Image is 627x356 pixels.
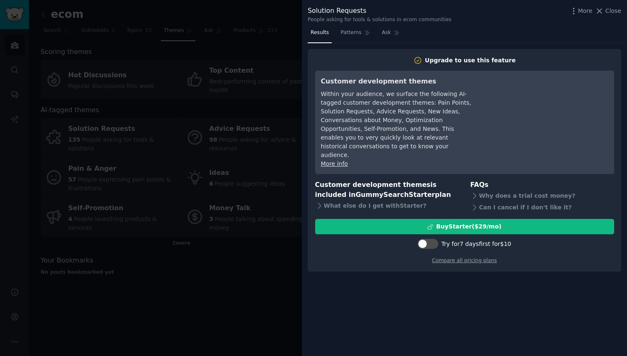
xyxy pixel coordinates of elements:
a: Results [308,26,332,43]
h3: FAQs [470,180,614,190]
span: Ask [382,29,391,37]
a: More info [321,160,348,167]
span: Patterns [340,29,361,37]
div: Solution Requests [308,6,452,16]
h3: Customer development themes is included in plan [315,180,459,200]
div: Why does a trial cost money? [470,190,614,201]
h3: Customer development themes [321,76,472,87]
div: Within your audience, we surface the following AI-tagged customer development themes: Pain Points... [321,90,472,160]
span: Close [605,7,621,15]
span: Results [311,29,329,37]
div: People asking for tools & solutions in ecom communities [308,16,452,24]
button: BuyStarter($29/mo) [315,219,614,234]
iframe: YouTube video player [484,76,608,139]
a: Compare all pricing plans [432,258,497,263]
button: More [569,7,593,15]
div: Try for 7 days first for $10 [441,240,511,248]
div: Upgrade to use this feature [425,56,516,65]
a: Ask [379,26,403,43]
button: Close [595,7,621,15]
span: More [578,7,593,15]
a: Patterns [338,26,373,43]
div: Can I cancel if I don't like it? [470,201,614,213]
div: Buy Starter ($ 29 /mo ) [436,222,501,231]
div: What else do I get with Starter ? [315,200,459,212]
span: GummySearch Starter [355,191,435,199]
